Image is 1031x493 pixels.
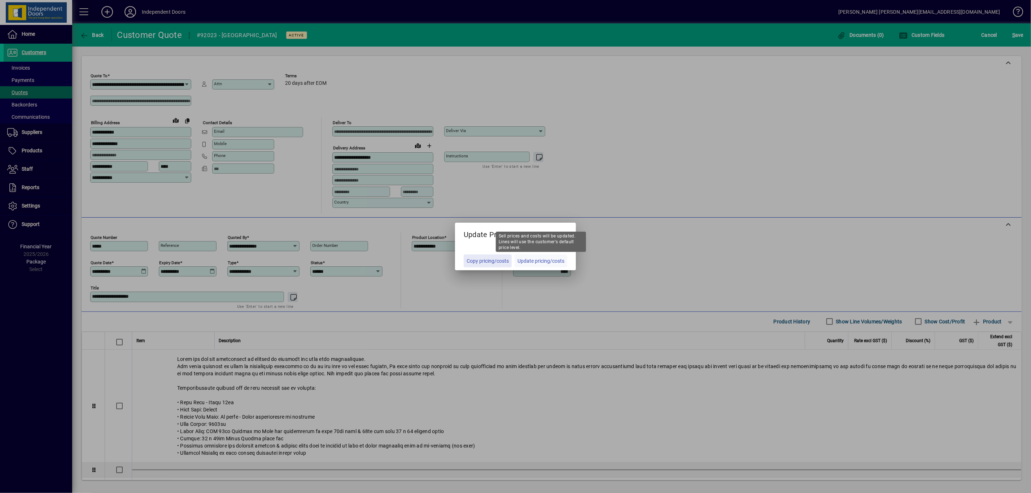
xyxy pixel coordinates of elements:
[467,257,509,265] span: Copy pricing/costs
[517,257,564,265] span: Update pricing/costs
[455,223,576,244] h5: Update Pricing?
[515,254,567,267] button: Update pricing/costs
[464,254,512,267] button: Copy pricing/costs
[496,232,586,252] div: Sell prices and costs will be updated. Lines will use the customer's default price level.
